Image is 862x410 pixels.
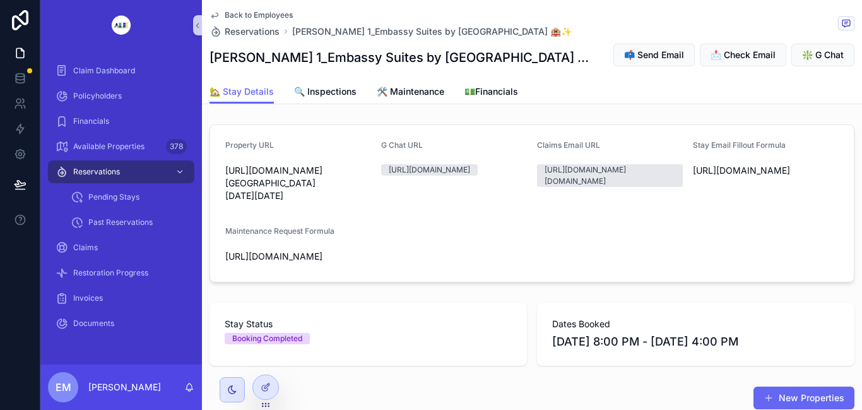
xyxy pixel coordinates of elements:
[210,49,602,66] h1: [PERSON_NAME] 1_Embassy Suites by [GEOGRAPHIC_DATA] 🏨✨
[552,318,839,330] span: Dates Booked
[73,293,103,303] span: Invoices
[210,10,293,20] a: Back to Employees
[48,59,194,82] a: Claim Dashboard
[753,387,854,409] button: New Properties
[377,80,444,106] a: 🛠️ Maintenance
[381,140,423,150] span: G Chat URL
[102,15,141,35] img: App logo
[48,236,194,259] a: Claims
[73,91,122,101] span: Policyholders
[48,312,194,335] a: Documents
[225,318,512,330] span: Stay Status
[292,25,572,38] a: [PERSON_NAME] 1_Embassy Suites by [GEOGRAPHIC_DATA] 🏨✨
[232,333,302,344] div: Booking Completed
[225,250,371,263] span: [URL][DOMAIN_NAME]
[389,164,470,176] div: [URL][DOMAIN_NAME]
[63,211,194,234] a: Past Reservations
[545,164,675,187] div: [URL][DOMAIN_NAME][DOMAIN_NAME]
[48,262,194,284] a: Restoration Progress
[210,25,280,38] a: Reservations
[693,140,786,150] span: Stay Email Fillout Formula
[73,142,145,152] span: Available Properties
[464,85,518,98] span: 💵Financials
[40,51,202,351] div: scrollable content
[63,186,194,208] a: Pending Stays
[294,80,357,106] a: 🔍 Inspections
[225,164,371,202] span: [URL][DOMAIN_NAME][GEOGRAPHIC_DATA][DATE][DATE]
[166,139,187,154] div: 378
[693,164,839,177] span: [URL][DOMAIN_NAME]
[73,116,109,126] span: Financials
[73,318,114,329] span: Documents
[210,80,274,104] a: 🏡 Stay Details
[88,217,153,227] span: Past Reservations
[225,25,280,38] span: Reservations
[711,49,776,61] span: 📩 Check Email
[56,380,71,395] span: EM
[73,268,148,278] span: Restoration Progress
[48,160,194,183] a: Reservations
[464,80,518,106] a: 💵Financials
[73,243,98,253] span: Claims
[73,66,135,76] span: Claim Dashboard
[294,85,357,98] span: 🔍 Inspections
[48,135,194,158] a: Available Properties378
[73,167,120,177] span: Reservations
[552,333,839,351] span: [DATE] 8:00 PM - [DATE] 4:00 PM
[537,140,600,150] span: Claims Email URL
[225,10,293,20] span: Back to Employees
[225,140,274,150] span: Property URL
[210,85,274,98] span: 🏡 Stay Details
[88,381,161,394] p: [PERSON_NAME]
[802,49,844,61] span: ❇️ G Chat
[624,49,684,61] span: 📫 Send Email
[377,85,444,98] span: 🛠️ Maintenance
[613,44,695,66] button: 📫 Send Email
[48,287,194,310] a: Invoices
[700,44,786,66] button: 📩 Check Email
[225,226,334,236] span: Maintenance Request Formula
[48,110,194,133] a: Financials
[88,192,139,202] span: Pending Stays
[48,85,194,107] a: Policyholders
[791,44,854,66] button: ❇️ G Chat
